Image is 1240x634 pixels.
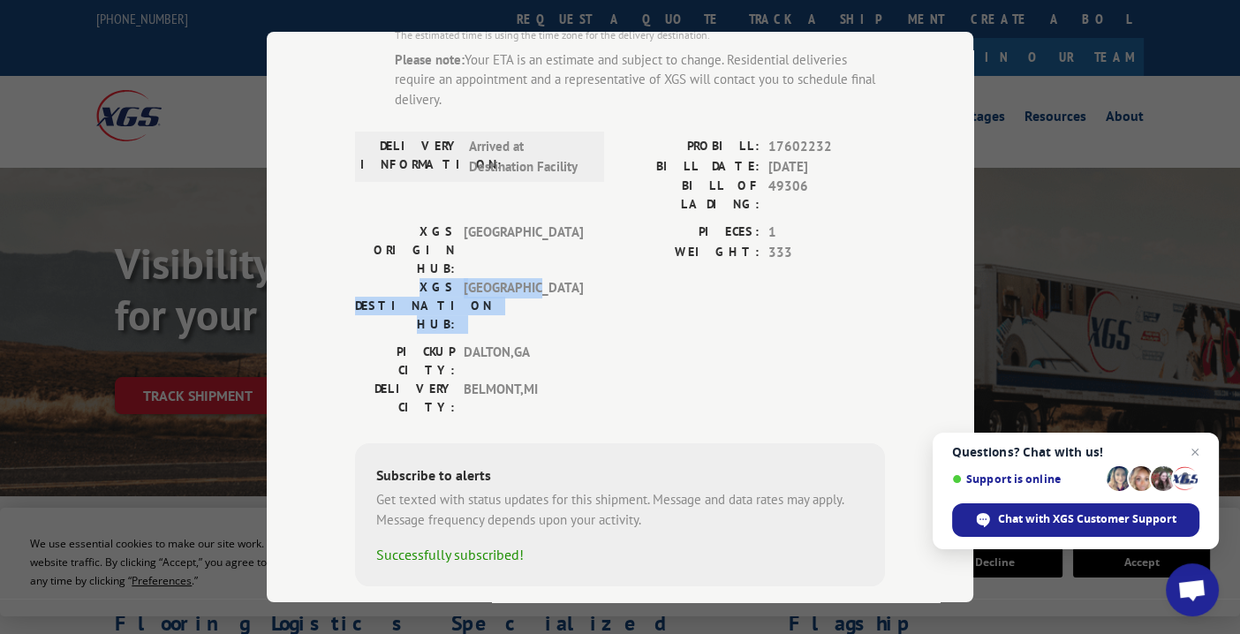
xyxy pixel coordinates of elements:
[768,137,885,157] span: 17602232
[620,242,760,262] label: WEIGHT:
[620,137,760,157] label: PROBILL:
[355,380,455,417] label: DELIVERY CITY:
[768,177,885,214] span: 49306
[952,472,1100,486] span: Support is online
[620,177,760,214] label: BILL OF LADING:
[464,223,583,278] span: [GEOGRAPHIC_DATA]
[376,490,864,530] div: Get texted with status updates for this shipment. Message and data rates may apply. Message frequ...
[395,50,465,67] strong: Please note:
[620,223,760,243] label: PIECES:
[998,511,1176,527] span: Chat with XGS Customer Support
[952,445,1199,459] span: Questions? Chat with us!
[1166,563,1219,616] div: Open chat
[768,242,885,262] span: 333
[355,278,455,334] label: XGS DESTINATION HUB:
[768,223,885,243] span: 1
[464,380,583,417] span: BELMONT , MI
[376,544,864,565] div: Successfully subscribed!
[768,156,885,177] span: [DATE]
[464,343,583,380] span: DALTON , GA
[952,503,1199,537] div: Chat with XGS Customer Support
[395,49,885,109] div: Your ETA is an estimate and subject to change. Residential deliveries require an appointment and ...
[355,343,455,380] label: PICKUP CITY:
[360,137,460,177] label: DELIVERY INFORMATION:
[355,223,455,278] label: XGS ORIGIN HUB:
[620,156,760,177] label: BILL DATE:
[464,278,583,334] span: [GEOGRAPHIC_DATA]
[376,464,864,490] div: Subscribe to alerts
[395,26,885,42] div: The estimated time is using the time zone for the delivery destination.
[469,137,588,177] span: Arrived at Destination Facility
[1184,442,1206,463] span: Close chat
